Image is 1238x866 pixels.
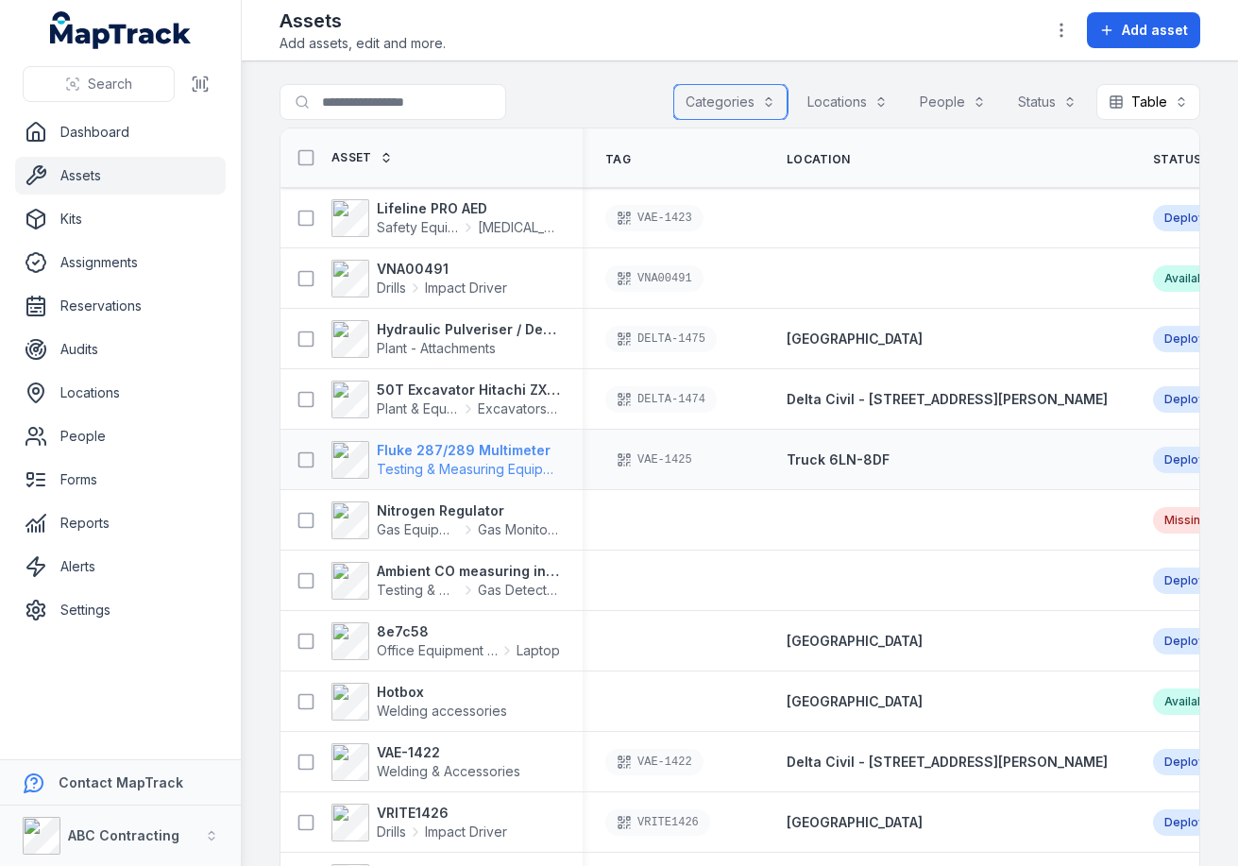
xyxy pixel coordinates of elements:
span: Truck 6LN-8DF [787,451,890,467]
span: Office Equipment & IT [377,641,498,660]
span: Add assets, edit and more. [280,34,446,53]
span: Delta Civil - [STREET_ADDRESS][PERSON_NAME] [787,391,1108,407]
div: VAE-1423 [605,205,704,231]
div: Available [1153,688,1227,715]
span: [GEOGRAPHIC_DATA] [787,693,923,709]
span: Add asset [1122,21,1188,40]
span: Safety Equipment [377,218,459,237]
button: Table [1096,84,1200,120]
div: Deployed [1153,809,1231,836]
a: Reservations [15,287,226,325]
a: Alerts [15,548,226,586]
a: Audits [15,331,226,368]
strong: Hotbox [377,683,507,702]
div: Deployed [1153,447,1231,473]
a: Forms [15,461,226,499]
div: Deployed [1153,326,1231,352]
a: [GEOGRAPHIC_DATA] [787,330,923,348]
span: Search [88,75,132,93]
strong: Lifeline PRO AED [377,199,560,218]
button: Categories [673,84,788,120]
strong: Nitrogen Regulator [377,501,560,520]
strong: Ambient CO measuring instrument [377,562,560,581]
div: Deployed [1153,205,1231,231]
span: Welding & Accessories [377,763,520,779]
a: VAE-1422Welding & Accessories [331,743,520,781]
a: Truck 6LN-8DF [787,450,890,469]
span: Location [787,152,850,167]
a: [GEOGRAPHIC_DATA] [787,692,923,711]
div: Deployed [1153,749,1231,775]
strong: Contact MapTrack [59,774,183,790]
div: Available [1153,265,1227,292]
span: Testing & Measuring Equipment [377,461,573,477]
a: Dashboard [15,113,226,151]
a: MapTrack [50,11,192,49]
div: VAE-1422 [605,749,704,775]
span: Gas Equipment [377,520,459,539]
span: Testing & Measuring Equipment [377,581,459,600]
button: Search [23,66,175,102]
span: Gas Detectors [478,581,560,600]
button: People [907,84,998,120]
a: Settings [15,591,226,629]
span: [GEOGRAPHIC_DATA] [787,331,923,347]
strong: 50T Excavator Hitachi ZX350 [377,381,560,399]
div: VNA00491 [605,265,704,292]
a: Kits [15,200,226,238]
a: Reports [15,504,226,542]
a: 8e7c58Office Equipment & ITLaptop [331,622,560,660]
span: Tag [605,152,631,167]
span: Plant & Equipment [377,399,459,418]
a: Delta Civil - [STREET_ADDRESS][PERSON_NAME] [787,753,1108,772]
a: People [15,417,226,455]
span: Welding accessories [377,703,507,719]
a: [GEOGRAPHIC_DATA] [787,813,923,832]
span: Impact Driver [425,823,507,841]
a: VNA00491DrillsImpact Driver [331,260,507,297]
div: Deployed [1153,628,1231,654]
span: Gas Monitors - Methane [478,520,560,539]
span: Plant - Attachments [377,340,496,356]
a: Delta Civil - [STREET_ADDRESS][PERSON_NAME] [787,390,1108,409]
a: Lifeline PRO AEDSafety Equipment[MEDICAL_DATA] [331,199,560,237]
strong: VNA00491 [377,260,507,279]
a: Locations [15,374,226,412]
button: Status [1006,84,1089,120]
span: [MEDICAL_DATA] [478,218,560,237]
div: VAE-1425 [605,447,704,473]
a: [GEOGRAPHIC_DATA] [787,632,923,651]
span: Drills [377,823,406,841]
a: Assignments [15,244,226,281]
span: Laptop [517,641,560,660]
span: Status [1153,152,1202,167]
strong: Hydraulic Pulveriser / Demolition Shear [377,320,560,339]
a: Assets [15,157,226,195]
strong: VAE-1422 [377,743,520,762]
span: Excavators & Plant [478,399,560,418]
a: Ambient CO measuring instrumentTesting & Measuring EquipmentGas Detectors [331,562,560,600]
div: DELTA-1475 [605,326,717,352]
button: Locations [795,84,900,120]
span: Impact Driver [425,279,507,297]
span: Asset [331,150,372,165]
a: Hydraulic Pulveriser / Demolition ShearPlant - Attachments [331,320,560,358]
div: DELTA-1474 [605,386,717,413]
strong: ABC Contracting [68,827,179,843]
span: [GEOGRAPHIC_DATA] [787,814,923,830]
div: Deployed [1153,568,1231,594]
a: Asset [331,150,393,165]
strong: Fluke 287/289 Multimeter [377,441,560,460]
button: Add asset [1087,12,1200,48]
div: Deployed [1153,386,1231,413]
a: VRITE1426DrillsImpact Driver [331,804,507,841]
h2: Assets [280,8,446,34]
a: Nitrogen RegulatorGas EquipmentGas Monitors - Methane [331,501,560,539]
strong: VRITE1426 [377,804,507,823]
a: Fluke 287/289 MultimeterTesting & Measuring Equipment [331,441,560,479]
a: Status [1153,152,1223,167]
a: 50T Excavator Hitachi ZX350Plant & EquipmentExcavators & Plant [331,381,560,418]
div: Missing [1153,507,1219,534]
strong: 8e7c58 [377,622,560,641]
span: [GEOGRAPHIC_DATA] [787,633,923,649]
